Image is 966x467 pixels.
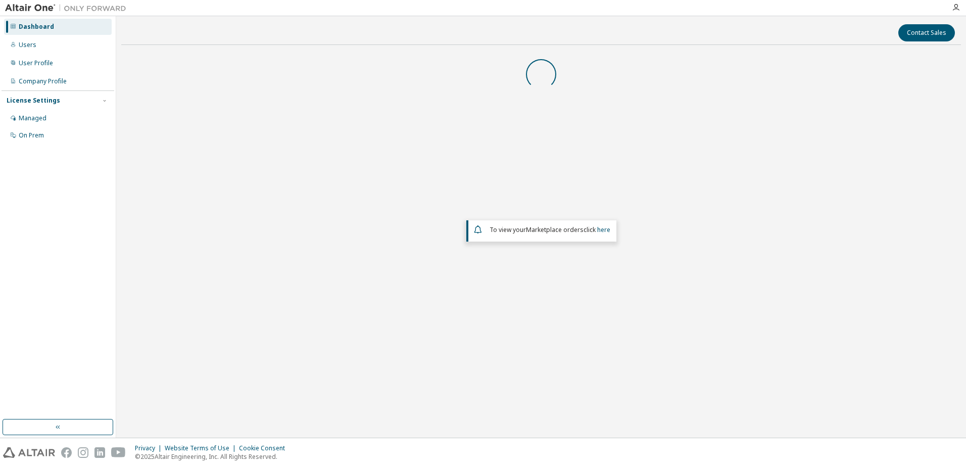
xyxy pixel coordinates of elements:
[135,444,165,452] div: Privacy
[526,225,584,234] em: Marketplace orders
[19,59,53,67] div: User Profile
[78,447,88,458] img: instagram.svg
[61,447,72,458] img: facebook.svg
[19,114,46,122] div: Managed
[239,444,291,452] div: Cookie Consent
[19,131,44,139] div: On Prem
[7,97,60,105] div: License Settings
[5,3,131,13] img: Altair One
[3,447,55,458] img: altair_logo.svg
[94,447,105,458] img: linkedin.svg
[19,41,36,49] div: Users
[597,225,610,234] a: here
[135,452,291,461] p: © 2025 Altair Engineering, Inc. All Rights Reserved.
[165,444,239,452] div: Website Terms of Use
[111,447,126,458] img: youtube.svg
[19,77,67,85] div: Company Profile
[19,23,54,31] div: Dashboard
[490,225,610,234] span: To view your click
[898,24,955,41] button: Contact Sales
